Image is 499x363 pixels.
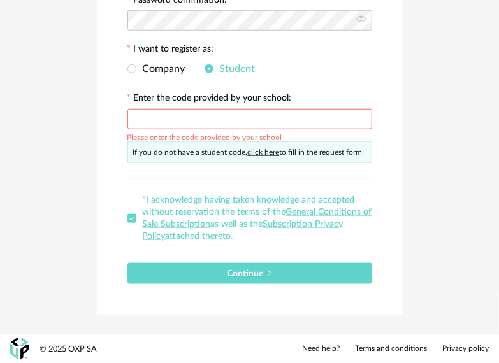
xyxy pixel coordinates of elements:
[442,344,489,354] a: Privacy policy
[143,196,372,241] span: *I acknowledge having taken knowledge and accepted without reservation the terms of the as well a...
[127,131,282,141] div: Please enter the code provided by your school
[127,94,292,105] label: Enter the code provided by your school:
[127,263,372,284] button: Continue
[355,344,427,354] a: Terms and conditions
[127,45,214,56] label: I want to register as:
[143,220,344,241] a: Subscription Privacy Policy
[10,338,29,360] img: OXP
[227,269,272,278] span: Continue
[248,148,280,156] a: click here
[213,64,256,74] span: Student
[143,208,372,229] a: General Conditions of Sale Subscription
[302,344,340,354] a: Need help?
[136,64,185,74] span: Company
[127,141,372,163] div: If you do not have a student code, to fill in the request form
[40,344,97,355] div: © 2025 OXP SA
